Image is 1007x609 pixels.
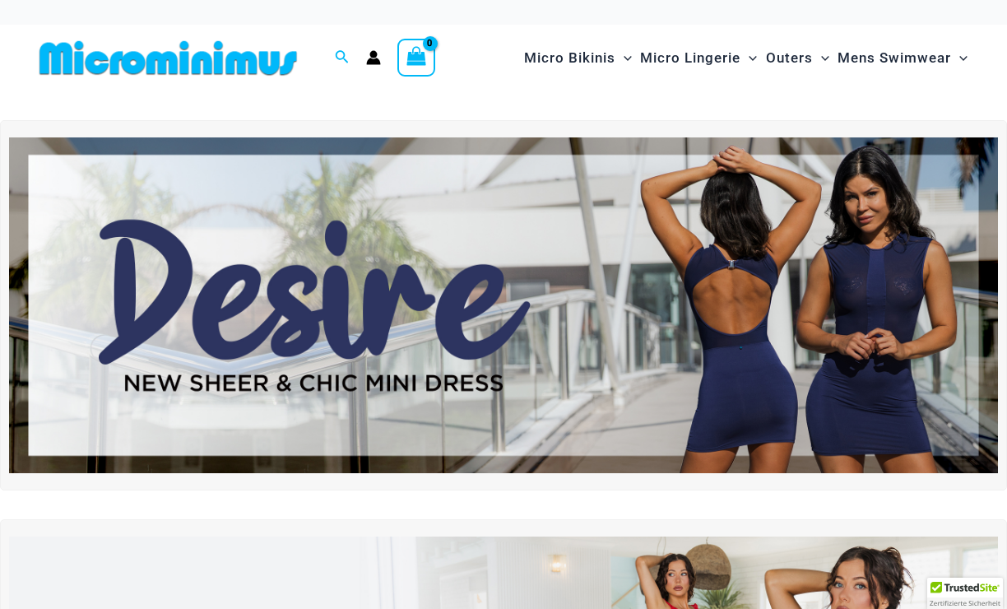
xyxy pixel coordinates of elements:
div: TrustedSite Certified [927,578,1003,609]
span: Outers [766,37,813,79]
a: Micro LingerieMenu ToggleMenu Toggle [636,33,761,83]
span: Menu Toggle [951,37,968,79]
span: Menu Toggle [740,37,757,79]
a: OutersMenu ToggleMenu Toggle [762,33,833,83]
a: Micro BikinisMenu ToggleMenu Toggle [520,33,636,83]
span: Menu Toggle [813,37,829,79]
nav: Site Navigation [517,30,974,86]
span: Micro Lingerie [640,37,740,79]
a: Mens SwimwearMenu ToggleMenu Toggle [833,33,972,83]
span: Micro Bikinis [524,37,615,79]
a: View Shopping Cart, empty [397,39,435,77]
img: Desire me Navy Dress [9,137,998,473]
a: Search icon link [335,48,350,68]
span: Menu Toggle [615,37,632,79]
span: Mens Swimwear [838,37,951,79]
img: MM SHOP LOGO FLAT [33,40,304,77]
a: Account icon link [366,50,381,65]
